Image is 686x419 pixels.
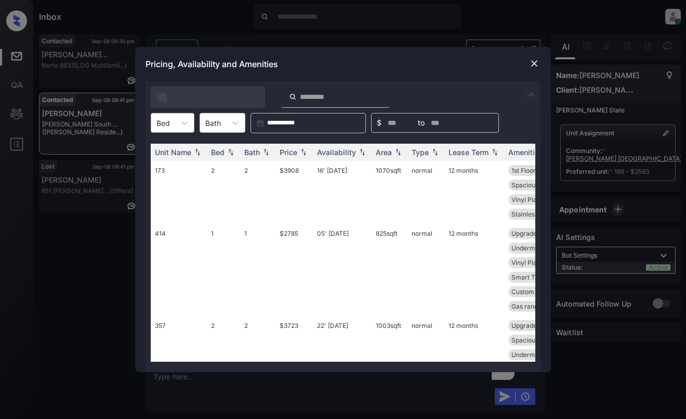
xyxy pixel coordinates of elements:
img: sorting [430,149,440,156]
span: Stainless Steel... [511,210,559,218]
td: 12 months [444,224,504,316]
img: sorting [357,149,367,156]
td: $3908 [275,161,313,224]
td: 2 [240,161,275,224]
img: icon-zuma [289,92,297,101]
span: Undermount Sink [511,244,563,252]
td: 2 [240,316,275,408]
div: Amenities [508,148,543,157]
td: 05' [DATE] [313,224,372,316]
td: 12 months [444,161,504,224]
div: Unit Name [155,148,191,157]
div: Price [280,148,297,157]
img: sorting [192,149,203,156]
td: 2 [207,316,240,408]
span: 1st Floor [511,167,536,174]
td: normal [407,224,444,316]
span: Undermount Sink [511,351,563,359]
img: close [529,58,539,69]
td: 1 [240,224,275,316]
span: Vinyl Plank - R... [511,259,559,266]
span: Custom Closet [511,288,555,296]
img: icon-zuma [157,92,167,103]
span: $ [377,117,381,129]
div: Bed [211,148,225,157]
td: 2 [207,161,240,224]
td: normal [407,161,444,224]
td: 12 months [444,316,504,408]
td: $3723 [275,316,313,408]
div: Pricing, Availability and Amenities [135,47,551,81]
td: 414 [151,224,207,316]
span: Spacious Closet [511,181,559,189]
td: 173 [151,161,207,224]
td: 1003 sqft [372,316,407,408]
div: Lease Term [448,148,489,157]
span: Smart Thermosta... [511,273,568,281]
div: Bath [244,148,260,157]
img: sorting [298,149,309,156]
div: Type [412,148,429,157]
td: 1070 sqft [372,161,407,224]
td: 357 [151,316,207,408]
span: Spacious Closet [511,336,559,344]
div: Availability [317,148,356,157]
td: 16' [DATE] [313,161,372,224]
img: sorting [261,149,271,156]
img: sorting [393,149,403,156]
span: Gas range [511,302,542,310]
img: sorting [490,149,500,156]
div: Area [376,148,392,157]
img: sorting [226,149,236,156]
span: Vinyl Plank - R... [511,196,559,204]
img: icon-zuma [525,88,538,101]
span: Upgrades: 1x1 [511,230,552,237]
td: 22' [DATE] [313,316,372,408]
span: to [418,117,425,129]
td: $2785 [275,224,313,316]
td: 825 sqft [372,224,407,316]
td: normal [407,316,444,408]
span: Upgrades: 2x2 [511,322,555,329]
td: 1 [207,224,240,316]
